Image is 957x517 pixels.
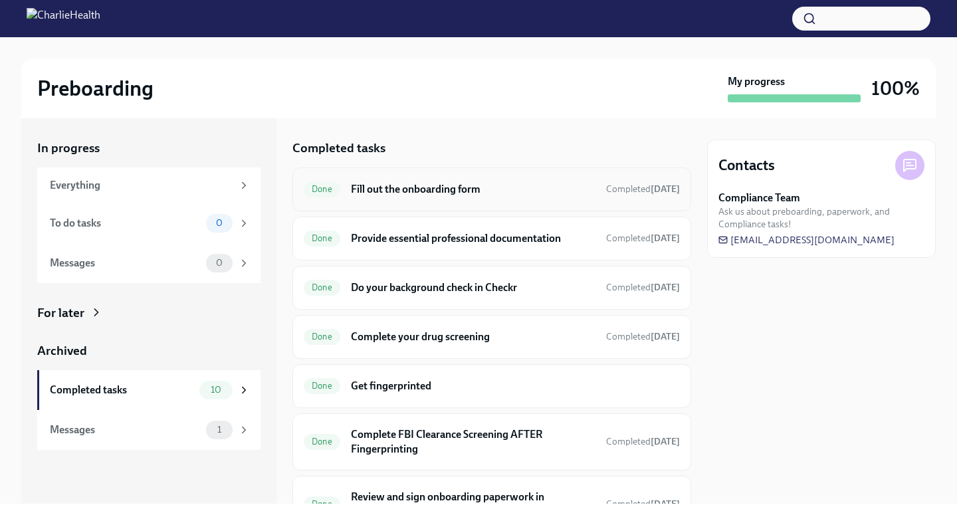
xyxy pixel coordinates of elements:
strong: [DATE] [651,331,680,342]
span: August 18th, 2025 20:46 [606,232,680,245]
span: Completed [606,436,680,447]
span: August 18th, 2025 20:47 [606,330,680,343]
div: Completed tasks [50,383,194,397]
a: DoneComplete FBI Clearance Screening AFTER FingerprintingCompleted[DATE] [304,425,680,459]
div: Everything [50,178,233,193]
span: Completed [606,233,680,244]
span: Ask us about preboarding, paperwork, and Compliance tasks! [718,205,924,231]
a: In progress [37,140,261,157]
a: Messages1 [37,410,261,450]
span: Done [304,381,340,391]
h6: Complete FBI Clearance Screening AFTER Fingerprinting [351,427,595,457]
strong: [DATE] [651,183,680,195]
span: Done [304,184,340,194]
h6: Complete your drug screening [351,330,595,344]
div: Messages [50,256,201,270]
h4: Contacts [718,155,775,175]
span: 1 [209,425,229,435]
h3: 100% [871,76,920,100]
img: CharlieHealth [27,8,100,29]
h6: Provide essential professional documentation [351,231,595,246]
div: Messages [50,423,201,437]
span: August 29th, 2025 10:46 [606,498,680,510]
span: 0 [208,218,231,228]
span: Completed [606,498,680,510]
strong: [DATE] [651,498,680,510]
span: Done [304,233,340,243]
h6: Do your background check in Checkr [351,280,595,295]
a: Everything [37,167,261,203]
a: DoneDo your background check in CheckrCompleted[DATE] [304,277,680,298]
strong: [DATE] [651,233,680,244]
span: Completed [606,183,680,195]
h6: Get fingerprinted [351,379,680,393]
a: DoneComplete your drug screeningCompleted[DATE] [304,326,680,348]
strong: My progress [728,74,785,89]
span: Done [304,437,340,447]
a: For later [37,304,261,322]
div: To do tasks [50,216,201,231]
span: Done [304,332,340,342]
a: [EMAIL_ADDRESS][DOMAIN_NAME] [718,233,895,247]
a: Completed tasks10 [37,370,261,410]
a: DoneGet fingerprinted [304,375,680,397]
span: August 27th, 2025 09:57 [606,435,680,448]
span: Completed [606,282,680,293]
span: Completed [606,331,680,342]
span: 10 [203,385,229,395]
a: DoneFill out the onboarding formCompleted[DATE] [304,179,680,200]
a: DoneProvide essential professional documentationCompleted[DATE] [304,228,680,249]
h6: Fill out the onboarding form [351,182,595,197]
strong: [DATE] [651,282,680,293]
h2: Preboarding [37,75,154,102]
span: 0 [208,258,231,268]
span: August 18th, 2025 20:25 [606,183,680,195]
h5: Completed tasks [292,140,385,157]
strong: Compliance Team [718,191,800,205]
a: To do tasks0 [37,203,261,243]
span: Done [304,282,340,292]
strong: [DATE] [651,436,680,447]
a: Archived [37,342,261,360]
a: Messages0 [37,243,261,283]
span: August 18th, 2025 20:46 [606,281,680,294]
div: For later [37,304,84,322]
span: Done [304,499,340,509]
